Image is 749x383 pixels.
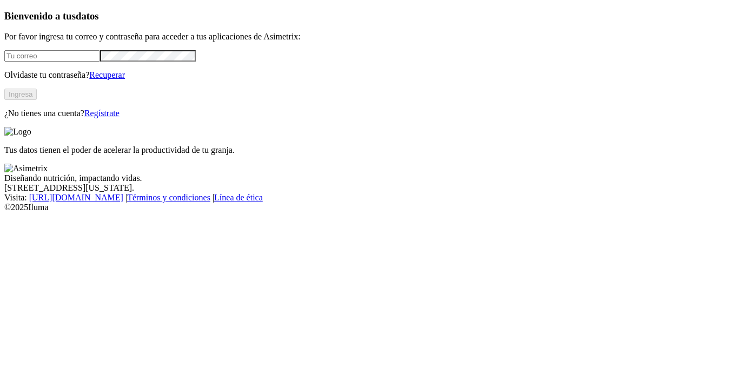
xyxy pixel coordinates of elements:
[4,127,31,137] img: Logo
[4,183,745,193] div: [STREET_ADDRESS][US_STATE].
[4,70,745,80] p: Olvidaste tu contraseña?
[4,164,48,173] img: Asimetrix
[4,10,745,22] h3: Bienvenido a tus
[4,32,745,42] p: Por favor ingresa tu correo y contraseña para acceder a tus aplicaciones de Asimetrix:
[76,10,99,22] span: datos
[84,109,120,118] a: Regístrate
[89,70,125,79] a: Recuperar
[4,173,745,183] div: Diseñando nutrición, impactando vidas.
[4,89,37,100] button: Ingresa
[4,193,745,203] div: Visita : | |
[4,109,745,118] p: ¿No tienes una cuenta?
[4,50,100,62] input: Tu correo
[214,193,263,202] a: Línea de ética
[127,193,210,202] a: Términos y condiciones
[4,145,745,155] p: Tus datos tienen el poder de acelerar la productividad de tu granja.
[4,203,745,212] div: © 2025 Iluma
[29,193,123,202] a: [URL][DOMAIN_NAME]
